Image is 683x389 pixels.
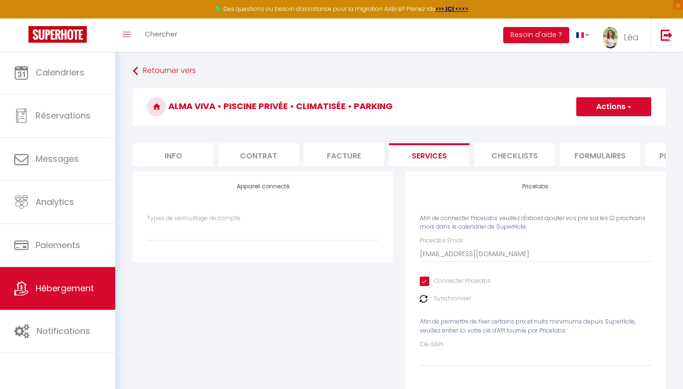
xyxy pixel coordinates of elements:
[145,29,177,39] span: Chercher
[596,19,651,52] a: ... Léa
[36,153,79,165] span: Messages
[218,143,299,167] li: Contrat
[474,143,555,167] li: Checklists
[147,214,240,223] label: Types de verrouillage de compte
[28,26,87,43] img: Super Booking
[133,63,665,80] a: Retourner vers
[420,317,636,334] span: Afin de permettre de fixer certains prix et nuits minimums depuis SuperHote, veuillez entrer ici ...
[560,143,640,167] li: Formulaires
[420,236,463,245] label: Pricelabs Email
[36,110,91,121] span: Réservations
[434,294,471,303] label: Synchroniser
[36,66,84,78] span: Calendriers
[624,31,639,43] span: Léa
[420,295,427,303] img: NO IMAGE
[37,325,90,337] span: Notifications
[661,29,673,41] img: logout
[576,97,651,116] button: Actions
[420,214,646,231] span: Afin de connecter PriceLabs veuillez d'abord ajouter vos prix sur les 12 prochains mois dans le c...
[36,282,94,294] span: Hébergement
[36,196,74,208] span: Analytics
[420,183,651,190] h4: Pricelabs
[304,143,384,167] li: Facture
[603,27,618,48] img: ...
[435,5,469,13] a: >>> ICI <<<<
[147,183,378,190] h4: Appareil connecté
[133,143,213,167] li: Info
[133,88,665,126] h3: Alma Viva • Piscine Privée • Climatisée • Parking
[36,239,80,251] span: Paiements
[138,19,185,52] a: Chercher
[389,143,470,167] li: Services
[503,27,569,43] button: Besoin d'aide ?
[420,340,443,349] label: Clé d'API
